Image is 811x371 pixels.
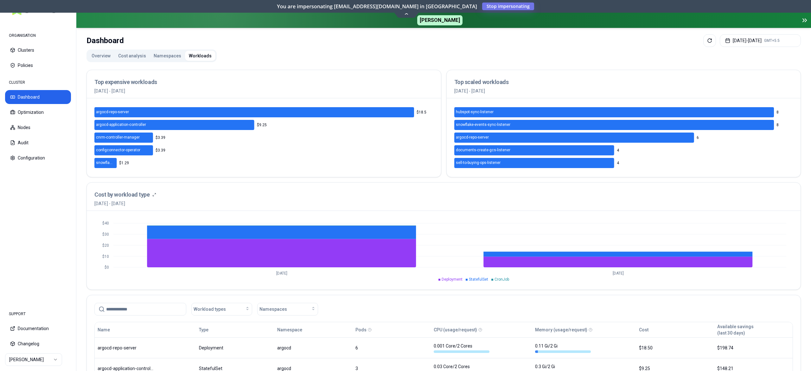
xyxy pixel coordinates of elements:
button: Type [199,323,208,336]
span: GMT+5.5 [764,38,780,43]
div: Deployment [199,345,271,351]
div: ORGANISATION [5,29,71,42]
p: [DATE] - [DATE] [94,88,433,94]
div: 0.001 Core / 2 Cores [434,343,489,353]
div: argocd-repo-server [98,345,153,351]
button: Name [98,323,110,336]
tspan: $0 [105,265,109,270]
button: Audit [5,136,71,150]
button: Namespaces [257,303,318,316]
tspan: $10 [102,254,109,259]
span: Workload types [194,306,226,312]
button: Policies [5,58,71,72]
button: Dashboard [5,90,71,104]
h3: Cost by workload type [94,190,150,199]
tspan: [DATE] [613,271,624,276]
button: [DATE]-[DATE]GMT+5.5 [720,34,801,47]
tspan: [DATE] [276,271,287,276]
h3: Top expensive workloads [94,78,433,87]
span: [DATE] - [DATE] [94,200,156,207]
button: Documentation [5,322,71,335]
tspan: $40 [102,221,109,225]
span: Namespaces [259,306,287,312]
button: Namespace [277,323,302,336]
tspan: $30 [102,232,109,237]
span: CronJob [495,277,509,282]
tspan: $20 [102,243,109,248]
div: $198.74 [717,345,790,351]
div: CLUSTER [5,76,71,89]
button: Pods [355,323,367,336]
div: argocd [277,345,318,351]
button: Optimization [5,105,71,119]
button: Memory (usage/request) [535,323,587,336]
button: CPU (usage/request) [434,323,477,336]
button: Cost [639,323,648,336]
p: [DATE] - [DATE] [454,88,793,94]
button: Workload types [191,303,252,316]
button: Nodes [5,120,71,134]
button: Clusters [5,43,71,57]
button: Available savings(last 30 days) [717,323,754,336]
div: 6 [355,345,428,351]
span: Deployment [442,277,463,282]
span: StatefulSet [469,277,488,282]
button: Namespaces [150,51,185,61]
div: Dashboard [86,34,124,47]
button: Workloads [185,51,215,61]
div: $18.50 [639,345,712,351]
button: Changelog [5,337,71,351]
div: 0.11 Gi / 2 Gi [535,343,591,353]
h3: Top scaled workloads [454,78,793,87]
button: Cost analysis [114,51,150,61]
button: Overview [88,51,114,61]
span: [PERSON_NAME] [417,15,463,25]
button: Configuration [5,151,71,165]
div: SUPPORT [5,308,71,320]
